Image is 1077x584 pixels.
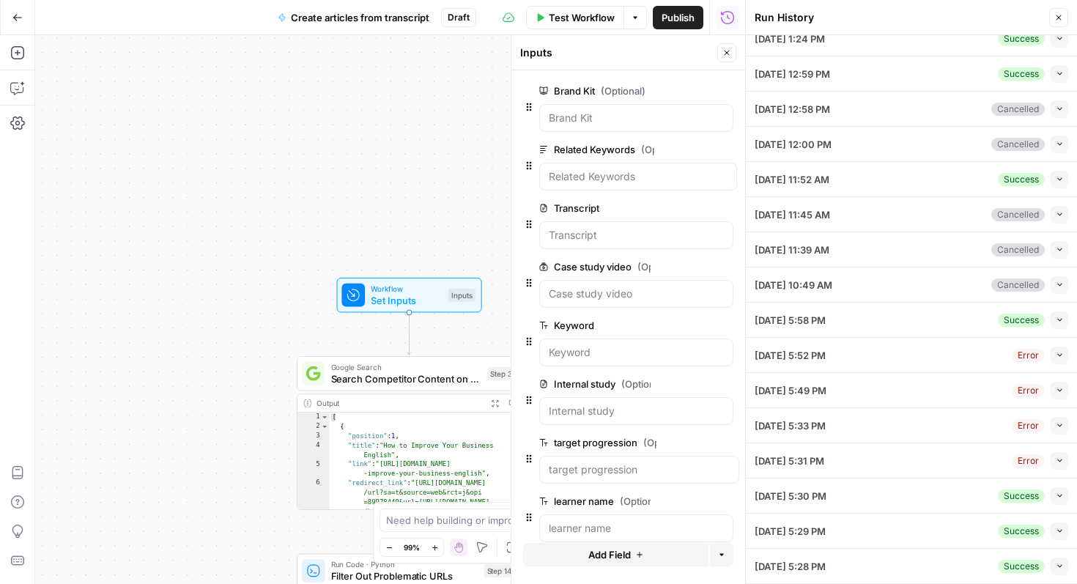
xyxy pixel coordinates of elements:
div: Success [998,560,1045,573]
span: Add Field [588,547,631,562]
span: [DATE] 1:24 PM [755,32,825,46]
span: Filter Out Problematic URLs [331,569,478,583]
button: Add Field [523,543,708,566]
span: Test Workflow [549,10,615,25]
div: Error [1012,454,1045,467]
span: [DATE] 12:58 PM [755,102,830,117]
span: 99% [404,542,420,553]
label: Transcript [539,201,651,215]
span: (Optional) [641,142,686,157]
div: 3 [297,432,330,441]
span: Set Inputs [371,293,443,308]
div: Inputs [448,289,475,302]
span: Draft [448,11,470,24]
div: Success [998,489,1045,503]
div: Inputs [520,45,713,60]
input: Internal study [549,404,724,418]
span: (Optional) [643,435,688,450]
input: Case study video [549,287,724,301]
div: Success [998,314,1045,327]
div: Error [1012,384,1045,397]
input: learner name [549,521,724,536]
div: Step 3 [488,367,516,380]
div: Cancelled [991,208,1045,221]
label: Internal study [539,377,651,391]
span: Run Code · Python [331,558,478,570]
div: 4 [297,441,330,460]
span: (Optional) [620,494,665,509]
span: [DATE] 5:58 PM [755,313,826,328]
span: [DATE] 5:49 PM [755,383,826,398]
label: Related Keywords [539,142,654,157]
div: Cancelled [991,243,1045,256]
span: Workflow [371,283,443,295]
div: Step 14 [484,564,516,577]
input: Related Keywords [549,169,728,184]
span: [DATE] 10:49 AM [755,278,832,292]
span: [DATE] 11:39 AM [755,243,829,257]
span: [DATE] 5:30 PM [755,489,826,503]
button: Test Workflow [526,6,623,29]
span: [DATE] 5:31 PM [755,454,824,468]
span: [DATE] 11:52 AM [755,172,829,187]
input: target progression [549,462,730,477]
span: [DATE] 11:45 AM [755,207,830,222]
span: [DATE] 5:29 PM [755,524,826,539]
span: [DATE] 5:52 PM [755,348,826,363]
input: Keyword [549,345,724,360]
span: Search Competitor Content on B1 to B2 Business English [331,372,482,386]
div: Cancelled [991,138,1045,151]
div: 5 [297,460,330,479]
g: Edge from start to step_3 [407,312,412,354]
div: Success [998,32,1045,45]
span: Publish [662,10,695,25]
span: (Optional) [637,259,682,274]
span: [DATE] 5:28 PM [755,559,826,574]
div: Success [998,67,1045,81]
div: 6 [297,478,330,544]
span: [DATE] 5:33 PM [755,418,826,433]
div: Error [1012,349,1045,362]
span: [DATE] 12:59 PM [755,67,830,81]
div: Success [998,173,1045,186]
div: 1 [297,413,330,422]
div: Success [998,525,1045,538]
div: Cancelled [991,278,1045,292]
span: Toggle code folding, rows 2 through 14 [321,422,329,432]
span: Google Search [331,361,482,373]
button: Publish [653,6,703,29]
span: (Optional) [601,84,645,98]
label: learner name [539,494,651,509]
label: Brand Kit [539,84,651,98]
span: Toggle code folding, rows 1 through 41 [321,413,329,422]
span: [DATE] 12:00 PM [755,137,832,152]
div: Cancelled [991,103,1045,116]
input: Transcript [549,228,724,243]
div: Error [1012,419,1045,432]
button: Create articles from transcript [269,6,438,29]
label: target progression [539,435,656,450]
div: Output [317,397,482,409]
input: Brand Kit [549,111,724,125]
div: Google SearchSearch Competitor Content on B1 to B2 Business EnglishStep 3Output[ { "position":1, ... [297,356,522,510]
label: Keyword [539,318,651,333]
span: (Optional) [621,377,666,391]
span: Create articles from transcript [291,10,429,25]
label: Case study video [539,259,651,274]
div: WorkflowSet InputsInputs [297,278,522,313]
div: 2 [297,422,330,432]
